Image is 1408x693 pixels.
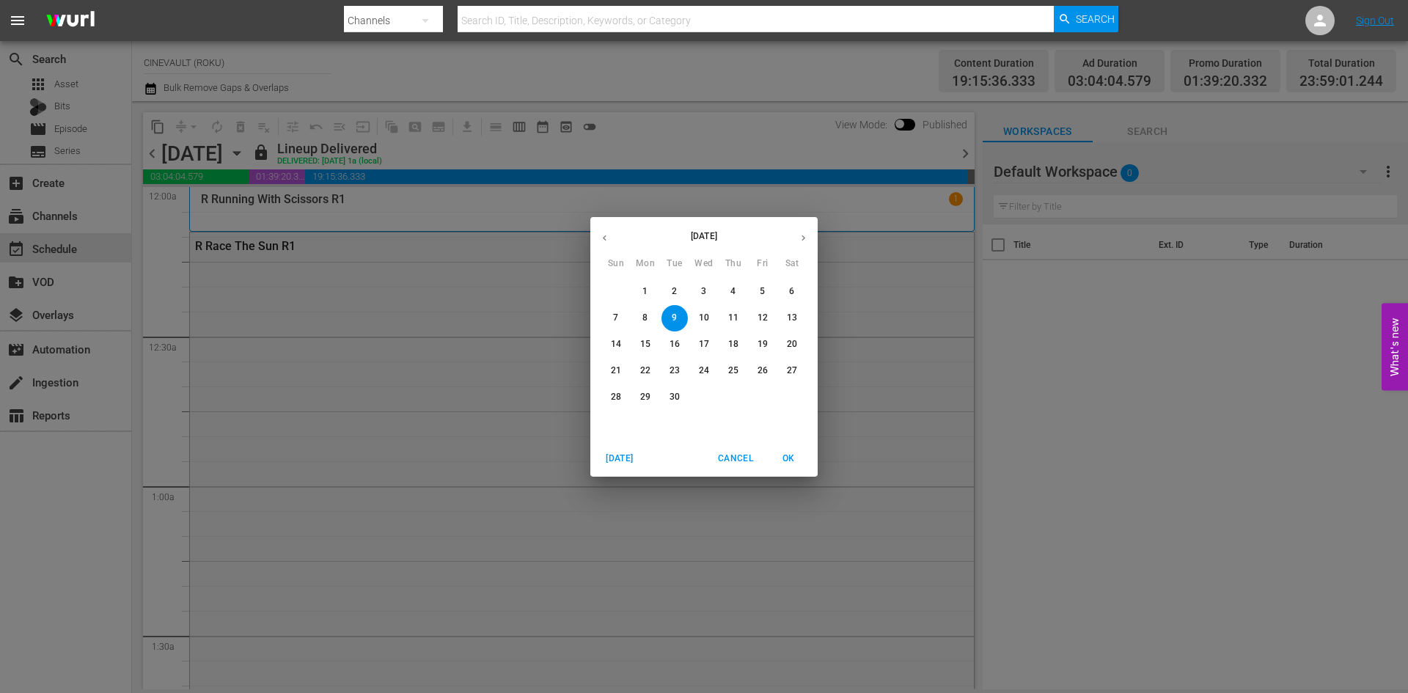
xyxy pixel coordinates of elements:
p: 9 [672,312,677,324]
button: 27 [779,358,805,384]
button: 28 [603,384,629,411]
p: 27 [787,364,797,377]
p: 10 [699,312,709,324]
p: 5 [760,285,765,298]
button: 26 [749,358,776,384]
button: 20 [779,331,805,358]
p: 18 [728,338,738,351]
p: 16 [670,338,680,351]
span: OK [771,451,806,466]
button: 7 [603,305,629,331]
span: Cancel [718,451,753,466]
span: Sat [779,257,805,271]
button: 11 [720,305,747,331]
p: 22 [640,364,650,377]
p: 21 [611,364,621,377]
button: 3 [691,279,717,305]
span: Mon [632,257,659,271]
p: 13 [787,312,797,324]
span: Sun [603,257,629,271]
p: [DATE] [619,230,789,243]
p: 29 [640,391,650,403]
button: 6 [779,279,805,305]
p: 12 [758,312,768,324]
button: OK [765,447,812,471]
button: 13 [779,305,805,331]
button: 23 [661,358,688,384]
button: 30 [661,384,688,411]
button: 21 [603,358,629,384]
span: Wed [691,257,717,271]
p: 17 [699,338,709,351]
span: [DATE] [602,451,637,466]
span: Fri [749,257,776,271]
button: 15 [632,331,659,358]
p: 25 [728,364,738,377]
p: 20 [787,338,797,351]
p: 26 [758,364,768,377]
p: 30 [670,391,680,403]
button: 12 [749,305,776,331]
button: 24 [691,358,717,384]
p: 4 [730,285,736,298]
p: 6 [789,285,794,298]
button: Cancel [712,447,759,471]
button: [DATE] [596,447,643,471]
p: 7 [613,312,618,324]
span: menu [9,12,26,29]
button: 22 [632,358,659,384]
p: 11 [728,312,738,324]
img: ans4CAIJ8jUAAAAAAAAAAAAAAAAAAAAAAAAgQb4GAAAAAAAAAAAAAAAAAAAAAAAAJMjXAAAAAAAAAAAAAAAAAAAAAAAAgAT5G... [35,4,106,38]
a: Sign Out [1356,15,1394,26]
button: 18 [720,331,747,358]
p: 28 [611,391,621,403]
button: 1 [632,279,659,305]
button: 5 [749,279,776,305]
button: 19 [749,331,776,358]
p: 14 [611,338,621,351]
p: 8 [642,312,648,324]
p: 19 [758,338,768,351]
p: 3 [701,285,706,298]
button: 29 [632,384,659,411]
p: 2 [672,285,677,298]
button: Open Feedback Widget [1382,303,1408,390]
button: 8 [632,305,659,331]
span: Thu [720,257,747,271]
button: 9 [661,305,688,331]
button: 14 [603,331,629,358]
button: 16 [661,331,688,358]
p: 1 [642,285,648,298]
span: Search [1076,6,1115,32]
span: Tue [661,257,688,271]
p: 15 [640,338,650,351]
button: 2 [661,279,688,305]
button: 17 [691,331,717,358]
p: 23 [670,364,680,377]
button: 25 [720,358,747,384]
p: 24 [699,364,709,377]
button: 4 [720,279,747,305]
button: 10 [691,305,717,331]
